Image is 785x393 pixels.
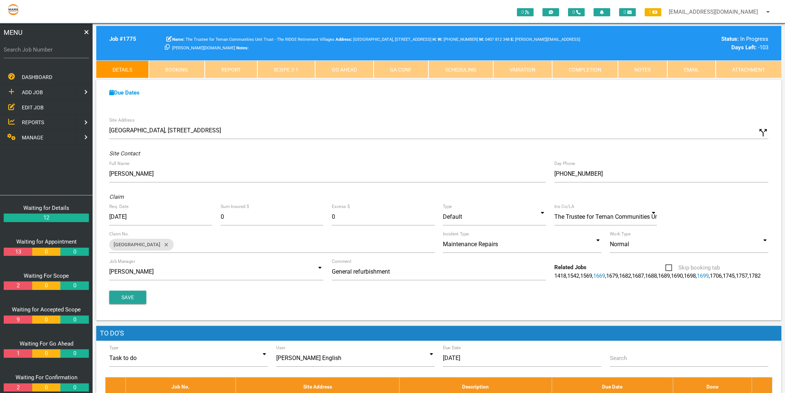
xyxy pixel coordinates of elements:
span: 0407 812 348 [479,37,510,42]
span: 1 [645,8,661,16]
span: [PERSON_NAME][EMAIL_ADDRESS][PERSON_NAME][DOMAIN_NAME] [172,37,580,50]
a: Due Dates [109,89,140,96]
label: Ins Co/LA [554,203,574,210]
label: Site Address [109,117,134,123]
a: 9 [4,316,32,324]
a: 0 [32,349,60,358]
span: REPORTS [22,119,44,125]
label: Day Phone [554,160,575,167]
a: Email [667,60,716,78]
b: Job # 1775 [109,36,136,42]
span: 0 [619,8,636,16]
a: Attachment [716,60,782,78]
a: 1 [4,349,32,358]
a: 1689 [658,273,670,279]
a: 1706 [710,273,722,279]
h1: To Do's [96,326,781,341]
a: 0 [32,316,60,324]
a: 1688 [645,273,657,279]
a: 0 [32,281,60,290]
div: , , , , , , , , , , , , , , , [550,263,661,280]
a: Click here copy customer information. [165,44,170,51]
a: 1679 [606,273,618,279]
span: MENU [4,27,23,37]
a: Variation [493,60,552,78]
label: Comment [332,258,351,265]
span: EDIT JOB [22,104,44,110]
button: Save [109,291,146,304]
a: 1782 [749,273,761,279]
a: Completion [552,60,618,78]
a: 0 [32,248,60,256]
a: 13 [4,248,32,256]
label: Incident Type [443,231,469,237]
a: 1669 [593,273,605,279]
a: GA Conf [374,60,429,78]
i: close [160,239,169,251]
a: Waiting for Accepted Scope [12,306,81,313]
label: Job Manager [109,258,135,265]
label: Claim No. [109,231,129,237]
b: W: [438,37,442,42]
a: 2 [4,281,32,290]
a: 1542 [567,273,579,279]
a: Scope 2-1 [257,60,315,78]
label: Search Job Number [4,46,89,54]
i: Claim [109,194,124,200]
label: Type [443,203,452,210]
span: DASHBOARD [22,74,52,80]
b: Status: [721,36,739,42]
span: The Trustee for Teman Communities Unit Trust - The RIDGE Retirement Villages [172,37,334,42]
a: 1418 [554,273,566,279]
a: 0 [60,316,88,324]
a: Waiting For Scope [24,273,69,279]
span: 0 [517,8,534,16]
a: 12 [4,214,89,222]
label: Full Name [109,160,129,167]
span: [PHONE_NUMBER] [438,37,478,42]
a: Go Ahead [315,60,374,78]
i: Site Contact [109,150,140,157]
span: MANAGE [22,135,43,141]
a: 1699 [697,273,709,279]
div: [GEOGRAPHIC_DATA] [109,239,174,251]
a: 1569 [580,273,592,279]
label: Req. Date [109,203,128,210]
label: Sum Insured $ [221,203,249,210]
label: Excess $ [332,203,350,210]
b: Related Jobs [554,264,587,271]
a: 0 [32,383,60,392]
img: s3file [7,4,19,16]
a: Details [96,60,149,78]
span: ADD JOB [22,89,43,95]
b: Notes: [236,46,248,50]
a: Report [205,60,257,78]
span: Skip booking tab [665,263,720,273]
a: 1698 [684,273,696,279]
a: Waiting For Confirmation [16,374,77,381]
a: Waiting for Appointment [16,238,77,245]
a: 1757 [736,273,748,279]
a: 1690 [671,273,683,279]
a: 0 [60,349,88,358]
a: 1745 [723,273,735,279]
a: 2 [4,383,32,392]
b: E: [511,37,514,42]
label: Search [610,354,627,363]
a: Booking [149,60,205,78]
label: Work Type [610,231,631,237]
a: 1682 [619,273,631,279]
div: In Progress -103 [610,35,768,52]
label: User [276,344,285,351]
a: 0 [60,281,88,290]
b: Address: [335,37,352,42]
b: H: [432,37,437,42]
a: Waiting for Details [23,205,69,211]
a: 0 [60,383,88,392]
b: M: [479,37,484,42]
a: 0 [60,248,88,256]
b: Days Left: [731,44,756,51]
i: Click to show custom address field [758,127,769,138]
span: 0 [568,8,585,16]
